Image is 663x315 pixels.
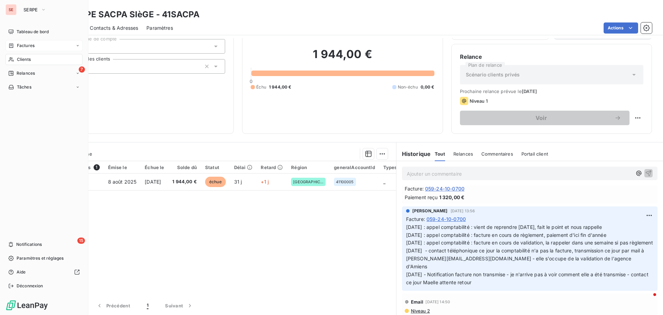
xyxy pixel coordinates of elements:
[451,209,475,213] span: [DATE] 13:56
[172,178,197,185] span: 1 944,00 €
[521,151,548,157] span: Portail client
[6,4,17,15] div: SE
[61,8,200,21] h3: GROUPE SACPA SIèGE - 41SACPA
[77,238,85,244] span: 15
[234,165,253,170] div: Délai
[256,84,266,90] span: Échu
[405,194,438,201] span: Paiement reçu
[147,302,148,309] span: 1
[108,179,137,185] span: 8 août 2025
[406,215,425,223] span: Facture :
[17,56,31,63] span: Clients
[234,179,242,185] span: 31 j
[261,179,269,185] span: +1 j
[205,177,226,187] span: échue
[425,185,464,192] span: 059-24-10-0700
[205,165,226,170] div: Statut
[426,215,466,223] span: 059-24-10-0700
[90,25,138,31] span: Contacts & Adresses
[269,84,291,90] span: 1 944,00 €
[88,298,138,313] button: Précédent
[145,179,161,185] span: [DATE]
[425,300,450,304] span: [DATE] 14:50
[23,7,38,12] span: SERPE
[398,84,418,90] span: Non-échu
[291,165,326,170] div: Région
[146,25,173,31] span: Paramètres
[17,269,26,275] span: Aide
[640,291,656,308] iframe: Intercom live chat
[383,165,432,170] div: Types de contentieux
[604,22,638,34] button: Actions
[6,300,48,311] img: Logo LeanPay
[334,165,375,170] div: generalAccountId
[17,70,35,76] span: Relances
[453,151,473,157] span: Relances
[94,164,100,170] span: 1
[421,84,434,90] span: 0,00 €
[79,66,85,73] span: 7
[336,180,354,184] span: 41100005
[17,255,64,261] span: Paramètres et réglages
[460,53,643,61] h6: Relance
[470,98,488,104] span: Niveau 1
[410,308,430,314] span: Niveau 2
[17,43,35,49] span: Factures
[108,165,137,170] div: Émise le
[293,180,324,184] span: [GEOGRAPHIC_DATA]
[261,165,283,170] div: Retard
[172,165,197,170] div: Solde dû
[396,150,431,158] h6: Historique
[17,283,43,289] span: Déconnexion
[157,298,202,313] button: Suivant
[411,299,424,305] span: Email
[460,111,630,125] button: Voir
[522,89,537,94] span: [DATE]
[138,298,157,313] button: 1
[17,29,49,35] span: Tableau de bord
[251,47,434,68] h2: 1 944,00 €
[6,267,83,278] a: Aide
[412,208,448,214] span: [PERSON_NAME]
[145,165,164,170] div: Échue le
[435,151,445,157] span: Tout
[481,151,513,157] span: Commentaires
[468,115,614,121] span: Voir
[439,194,465,201] span: 1 320,00 €
[250,78,252,84] span: 0
[405,185,424,192] span: Facture :
[16,241,42,248] span: Notifications
[466,71,520,78] span: Scénario clients privés
[17,84,31,90] span: Tâches
[383,179,385,185] span: _
[460,89,643,94] span: Prochaine relance prévue le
